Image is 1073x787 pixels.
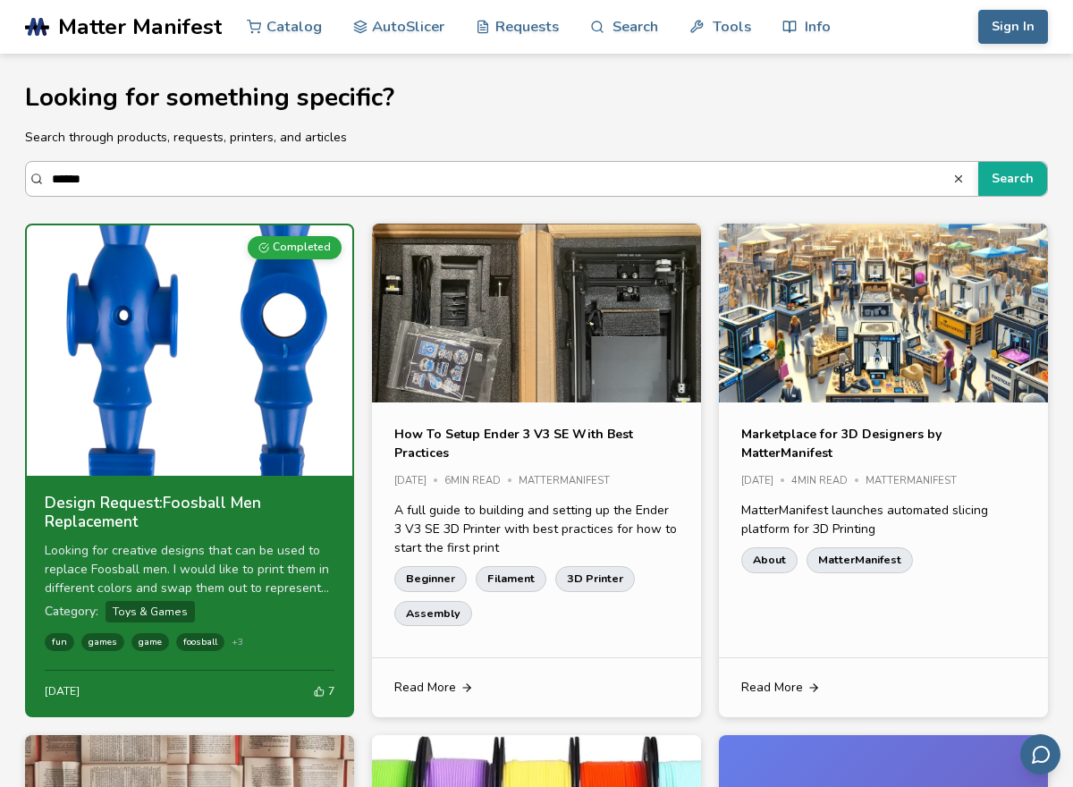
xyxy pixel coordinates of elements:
[328,685,334,698] span: 7
[394,566,467,591] a: Beginner
[741,681,803,695] span: Read More
[25,84,1048,112] h1: Looking for something specific?
[555,566,635,591] a: 3D Printer
[45,494,334,529] h3: Design Request: Foosball Men Replacement
[741,476,791,487] div: [DATE]
[131,633,169,651] span: game
[978,10,1048,44] button: Sign In
[519,476,622,487] div: MatterManifest
[394,476,444,487] div: [DATE]
[25,128,1048,147] p: Search through products, requests, printers, and articles
[58,14,222,39] span: Matter Manifest
[45,494,334,540] a: Design Request:Foosball Men Replacement
[978,162,1047,196] button: Search
[176,633,224,651] span: foosball
[372,224,701,470] img: Article Image
[27,225,352,476] img: Foosball Men Replacement
[741,547,798,572] a: About
[45,685,80,698] div: [DATE]
[791,476,866,487] div: 4 min read
[372,658,701,717] a: Read More
[232,637,243,647] span: + 3
[741,501,1026,538] p: MatterManifest launches automated slicing platform for 3D Printing
[106,601,195,622] span: Toys & Games
[394,425,679,462] a: How To Setup Ender 3 V3 SE With Best Practices
[45,541,334,597] div: Looking for creative designs that can be used to replace Foosball men. I would like to print them...
[394,501,679,557] p: A full guide to building and setting up the Ender 3 V3 SE 3D Printer with best practices for how ...
[394,601,472,626] a: Assembly
[866,476,969,487] div: MatterManifest
[741,425,1026,462] a: Marketplace for 3D Designers by MatterManifest
[1020,734,1060,774] button: Send feedback via email
[952,173,969,185] button: Search
[719,658,1048,717] a: Read More
[719,224,1048,470] img: Article Image
[45,603,98,620] span: Category:
[807,547,913,572] a: MatterManifest
[444,476,519,487] div: 6 min read
[273,241,331,254] span: Completed
[394,681,456,695] span: Read More
[52,163,952,195] input: Search
[476,566,546,591] a: Filament
[45,633,74,651] span: fun
[81,633,124,651] span: games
